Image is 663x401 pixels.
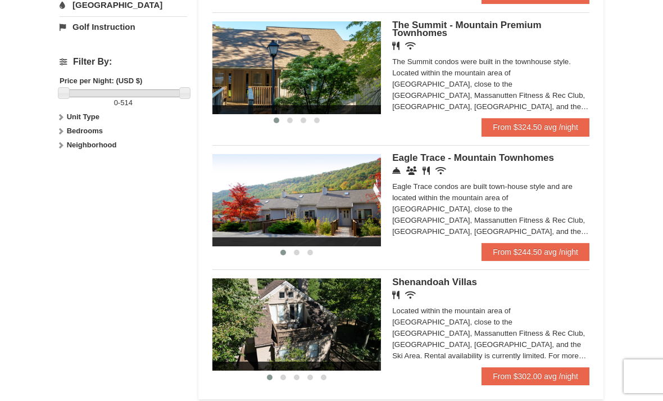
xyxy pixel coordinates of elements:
span: Eagle Trace - Mountain Townhomes [392,152,554,163]
div: The Summit condos were built in the townhouse style. Located within the mountain area of [GEOGRAP... [392,56,589,112]
a: From $302.00 avg /night [482,367,589,385]
i: Conference Facilities [406,166,417,175]
a: From $244.50 avg /night [482,243,589,261]
i: Wireless Internet (free) [405,42,416,50]
span: 0 [114,98,118,107]
strong: Price per Night: (USD $) [60,76,142,85]
i: Restaurant [392,291,399,299]
span: The Summit - Mountain Premium Townhomes [392,20,541,38]
i: Restaurant [392,42,399,50]
div: Located within the mountain area of [GEOGRAPHIC_DATA], close to the [GEOGRAPHIC_DATA], Massanutte... [392,305,589,362]
i: Wireless Internet (free) [435,166,446,175]
div: Eagle Trace condos are built town-house style and are located within the mountain area of [GEOGRA... [392,181,589,237]
strong: Bedrooms [67,127,103,135]
i: Concierge Desk [392,166,401,175]
i: Wireless Internet (free) [405,291,416,299]
label: - [60,97,187,109]
span: 514 [120,98,133,107]
a: Golf Instruction [60,16,187,37]
span: Shenandoah Villas [392,277,477,287]
h4: Filter By: [60,57,187,67]
strong: Unit Type [67,112,99,121]
a: From $324.50 avg /night [482,118,589,136]
i: Restaurant [423,166,430,175]
strong: Neighborhood [67,141,117,149]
